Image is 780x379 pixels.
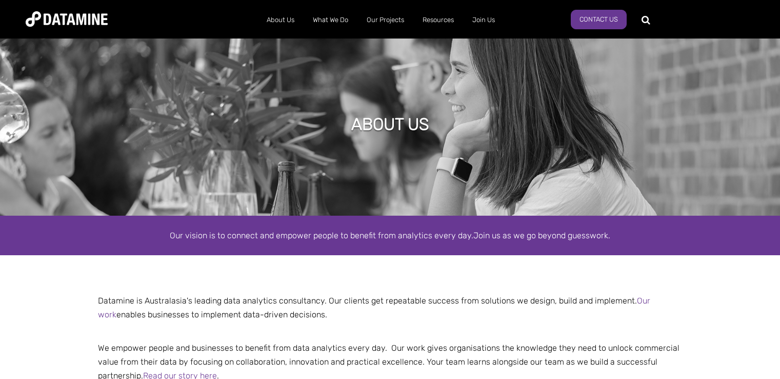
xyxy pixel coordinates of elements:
a: What We Do [304,7,357,33]
a: Contact Us [571,10,627,29]
a: Resources [413,7,463,33]
h1: ABOUT US [351,113,429,136]
p: Datamine is Australasia's leading data analytics consultancy. Our clients get repeatable success ... [90,294,690,321]
a: Join Us [463,7,504,33]
a: Our Projects [357,7,413,33]
span: Join us as we go beyond guesswork. [473,231,610,240]
img: Datamine [26,11,108,27]
a: About Us [257,7,304,33]
span: Our vision is to connect and empower people to benefit from analytics every day. [170,231,473,240]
